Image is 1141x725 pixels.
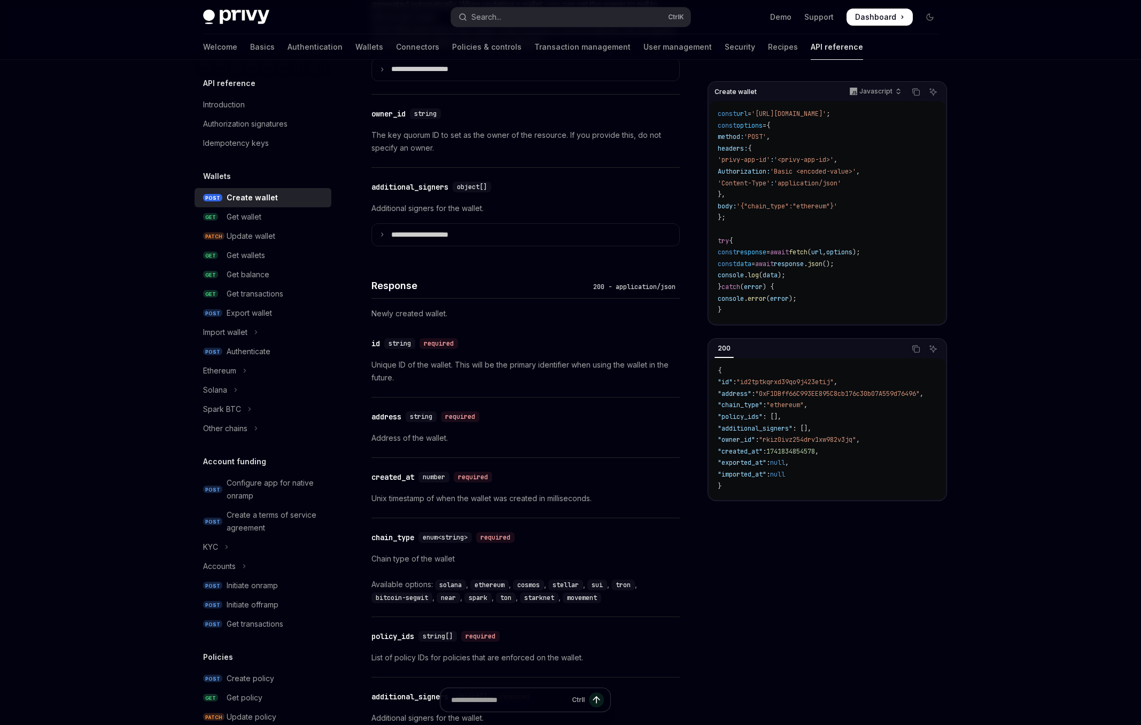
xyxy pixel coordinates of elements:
div: Accounts [203,560,236,573]
span: "imported_at" [718,470,766,479]
h5: Account funding [203,455,266,468]
span: PATCH [203,232,224,240]
div: owner_id [371,108,406,119]
span: } [718,283,721,291]
div: required [420,338,458,349]
span: { [729,237,733,245]
span: Dashboard [855,12,896,22]
span: "ethereum" [766,401,804,409]
span: body: [718,202,736,211]
div: Other chains [203,422,247,435]
div: 200 - application/json [589,282,680,292]
span: ( [759,271,763,279]
span: options [826,248,852,256]
div: , [470,578,513,591]
a: GETGet wallets [195,246,331,265]
span: string [389,339,411,348]
span: await [755,260,774,268]
div: Export wallet [227,307,272,319]
code: bitcoin-segwit [371,593,432,603]
span: GET [203,252,218,260]
span: : [755,435,759,444]
span: url [811,248,822,256]
span: POST [203,601,222,609]
span: "address" [718,389,751,398]
button: Toggle Import wallet section [195,323,331,342]
span: POST [203,582,222,590]
button: Toggle Other chains section [195,419,331,438]
span: : [], [793,424,811,433]
span: 1741834854578 [766,447,815,456]
span: : [763,401,766,409]
div: Create wallet [227,191,278,204]
span: response [736,248,766,256]
a: Transaction management [534,34,631,60]
span: , [815,447,819,456]
h5: Policies [203,651,233,664]
button: Toggle Ethereum section [195,361,331,380]
span: ); [778,271,785,279]
span: , [856,435,860,444]
span: , [822,248,826,256]
span: }; [718,213,725,222]
span: method: [718,132,744,141]
p: Chain type of the wallet [371,552,680,565]
div: , [520,591,563,604]
p: Additional signers for the wallet. [371,202,680,215]
span: . [744,294,748,303]
div: id [371,338,380,349]
button: Toggle Solana section [195,380,331,400]
span: data [736,260,751,268]
span: console [718,271,744,279]
div: Authorization signatures [203,118,288,130]
span: 'privy-app-id' [718,155,770,164]
div: Create a terms of service agreement [227,509,325,534]
span: '{"chain_type":"ethereum"}' [736,202,837,211]
a: GETGet wallet [195,207,331,227]
span: = [766,248,770,256]
button: Send message [589,692,604,707]
span: ( [740,283,744,291]
div: , [496,591,520,604]
span: 'application/json' [774,179,841,188]
div: Get balance [227,268,269,281]
span: object[] [457,183,487,191]
span: fetch [789,248,808,256]
code: ethereum [470,580,509,590]
span: "0xF1DBff66C993EE895C8cb176c30b07A559d76496" [755,389,920,398]
div: KYC [203,541,218,554]
div: address [371,411,401,422]
div: , [435,578,470,591]
a: Policies & controls [452,34,522,60]
div: created_at [371,472,414,482]
button: Toggle dark mode [921,9,938,26]
span: (); [822,260,834,268]
a: Recipes [768,34,798,60]
span: headers: [718,144,748,153]
div: Solana [203,384,227,396]
div: , [548,578,587,591]
span: PATCH [203,713,224,721]
span: GET [203,290,218,298]
div: Get transactions [227,287,283,300]
span: POST [203,194,222,202]
span: GET [203,213,218,221]
a: POSTCreate a terms of service agreement [195,505,331,537]
span: , [856,167,860,176]
a: Welcome [203,34,237,60]
button: Toggle Spark BTC section [195,400,331,419]
a: POSTCreate wallet [195,188,331,207]
span: "rkiz0ivz254drv1xw982v3jq" [759,435,856,444]
span: ); [789,294,796,303]
span: { [748,144,751,153]
div: Available options: [371,578,680,604]
span: POST [203,486,222,494]
div: Spark BTC [203,403,241,416]
code: cosmos [513,580,544,590]
h5: Wallets [203,170,231,183]
a: POSTExport wallet [195,303,331,323]
div: , [464,591,496,604]
span: 'POST' [744,132,766,141]
span: string[] [423,632,453,641]
span: POST [203,348,222,356]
